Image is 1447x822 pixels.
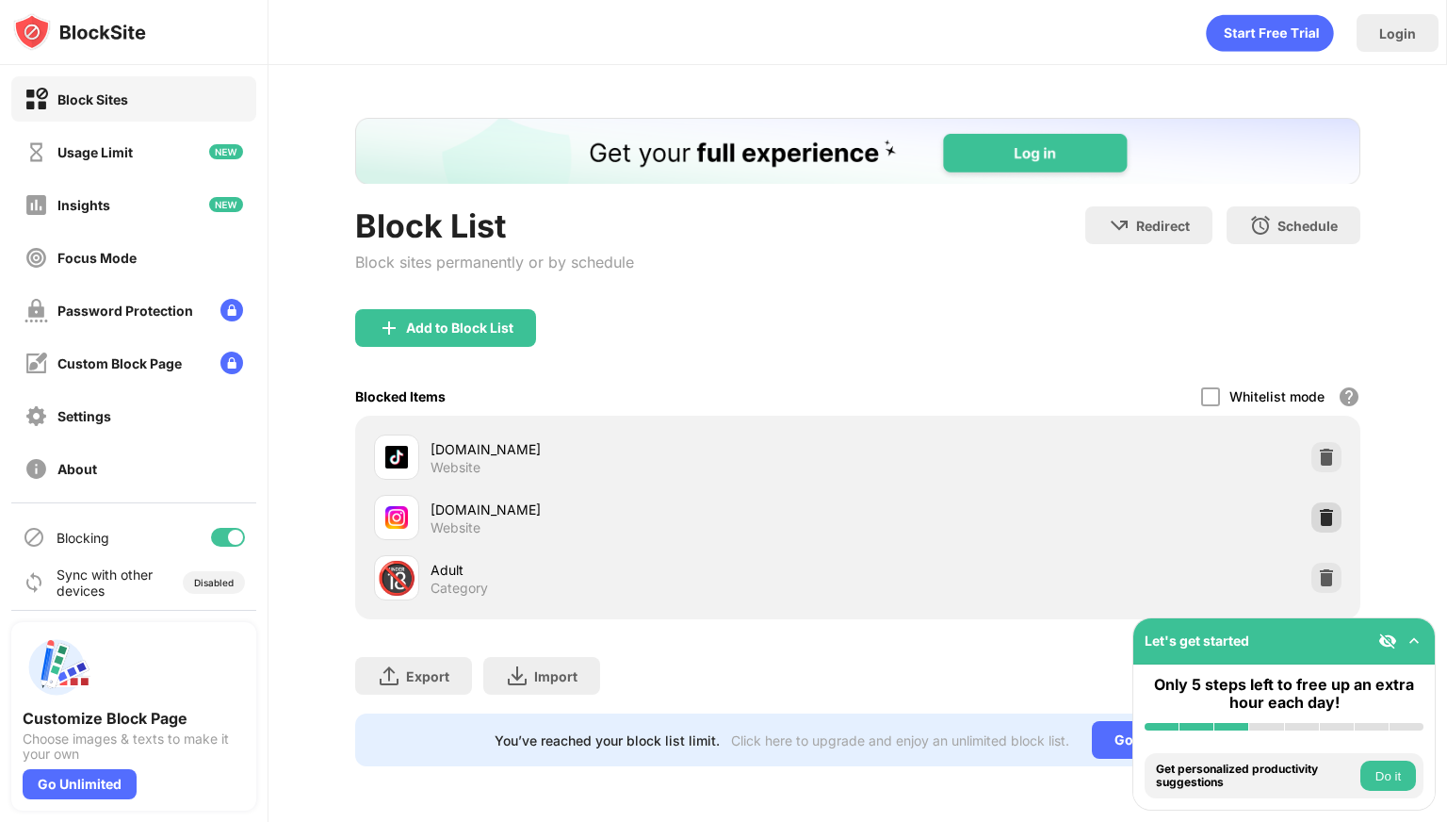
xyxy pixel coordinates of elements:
[431,580,488,597] div: Category
[1145,676,1423,712] div: Only 5 steps left to free up an extra hour each day!
[495,732,720,748] div: You’ve reached your block list limit.
[24,404,48,428] img: settings-off.svg
[431,500,857,519] div: [DOMAIN_NAME]
[23,571,45,594] img: sync-icon.svg
[534,668,577,684] div: Import
[1156,763,1356,790] div: Get personalized productivity suggestions
[1136,218,1190,234] div: Redirect
[24,457,48,481] img: about-off.svg
[57,303,193,319] div: Password Protection
[57,91,128,107] div: Block Sites
[13,13,146,51] img: logo-blocksite.svg
[23,709,245,728] div: Customize Block Page
[220,352,243,374] img: lock-menu.svg
[385,446,408,469] img: favicons
[24,140,48,164] img: time-usage-off.svg
[57,530,109,546] div: Blocking
[1277,218,1338,234] div: Schedule
[406,321,513,336] div: Add to Block List
[57,250,137,266] div: Focus Mode
[355,253,634,271] div: Block sites permanently or by schedule
[431,459,480,476] div: Website
[377,559,416,598] div: 🔞
[57,355,182,371] div: Custom Block Page
[209,144,243,159] img: new-icon.svg
[1360,761,1416,791] button: Do it
[23,732,245,762] div: Choose images & texts to make it your own
[23,526,45,549] img: blocking-icon.svg
[1379,25,1416,41] div: Login
[23,769,137,799] div: Go Unlimited
[355,118,1360,184] iframe: Banner
[385,506,408,529] img: favicons
[57,197,110,213] div: Insights
[355,206,634,245] div: Block List
[1378,632,1397,650] img: eye-not-visible.svg
[24,193,48,217] img: insights-off.svg
[57,408,111,424] div: Settings
[431,560,857,580] div: Adult
[406,668,449,684] div: Export
[731,732,1069,748] div: Click here to upgrade and enjoy an unlimited block list.
[24,246,48,270] img: focus-off.svg
[24,352,48,375] img: customize-block-page-off.svg
[57,567,154,599] div: Sync with other devices
[431,519,480,536] div: Website
[23,633,90,701] img: push-custom-page.svg
[24,88,48,111] img: block-on.svg
[1229,388,1325,404] div: Whitelist mode
[355,388,446,404] div: Blocked Items
[1405,632,1423,650] img: omni-setup-toggle.svg
[194,577,234,588] div: Disabled
[209,197,243,212] img: new-icon.svg
[57,144,133,160] div: Usage Limit
[431,439,857,459] div: [DOMAIN_NAME]
[1092,721,1221,759] div: Go Unlimited
[1206,14,1334,52] div: animation
[220,299,243,321] img: lock-menu.svg
[24,299,48,322] img: password-protection-off.svg
[57,461,97,477] div: About
[1145,633,1249,649] div: Let's get started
